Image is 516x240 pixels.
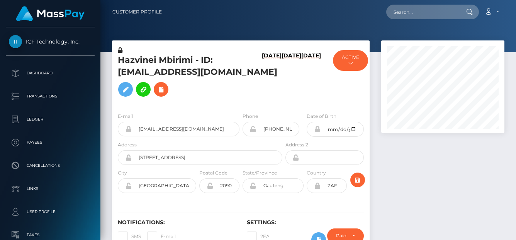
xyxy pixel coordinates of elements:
[282,52,301,103] h6: [DATE]
[301,52,321,103] h6: [DATE]
[6,179,95,198] a: Links
[9,137,92,148] p: Payees
[16,6,85,21] img: MassPay Logo
[307,170,326,176] label: Country
[6,110,95,129] a: Ledger
[247,219,364,226] h6: Settings:
[9,67,92,79] p: Dashboard
[118,141,137,148] label: Address
[118,170,127,176] label: City
[6,38,95,45] span: ICF Technology, Inc.
[262,52,282,103] h6: [DATE]
[243,113,258,120] label: Phone
[9,114,92,125] p: Ledger
[6,202,95,222] a: User Profile
[285,141,308,148] label: Address 2
[336,233,346,239] div: Paid by MassPay
[112,4,162,20] a: Customer Profile
[333,50,368,71] button: ACTIVE
[118,113,133,120] label: E-mail
[9,35,22,48] img: ICF Technology, Inc.
[6,87,95,106] a: Transactions
[9,183,92,195] p: Links
[199,170,227,176] label: Postal Code
[6,156,95,175] a: Cancellations
[6,133,95,152] a: Payees
[9,91,92,102] p: Transactions
[9,160,92,171] p: Cancellations
[6,64,95,83] a: Dashboard
[243,170,277,176] label: State/Province
[386,5,459,19] input: Search...
[118,219,235,226] h6: Notifications:
[307,113,336,120] label: Date of Birth
[9,206,92,218] p: User Profile
[118,54,278,101] h5: Hazvinei Mbirimi - ID: [EMAIL_ADDRESS][DOMAIN_NAME]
